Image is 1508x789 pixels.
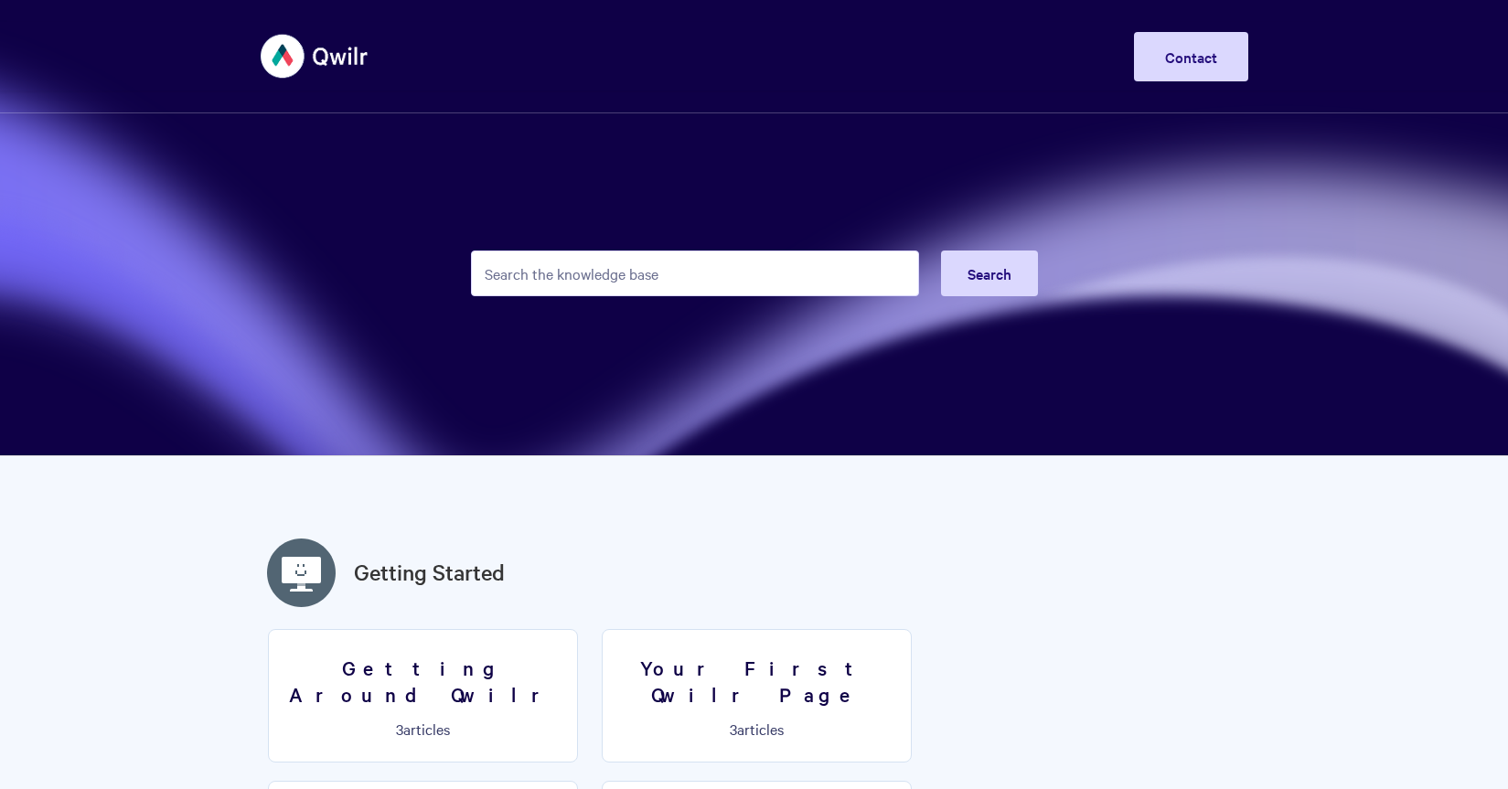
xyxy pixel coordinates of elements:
a: Contact [1134,32,1248,81]
span: Search [968,263,1011,283]
h3: Getting Around Qwilr [280,655,566,707]
a: Your First Qwilr Page 3articles [602,629,912,762]
a: Getting Started [354,556,505,589]
h3: Your First Qwilr Page [614,655,900,707]
p: articles [614,720,900,737]
p: articles [280,720,566,737]
button: Search [941,251,1038,296]
span: 3 [396,719,403,739]
img: Qwilr Help Center [261,22,369,91]
span: 3 [730,719,737,739]
a: Getting Around Qwilr 3articles [268,629,578,762]
input: Search the knowledge base [471,251,919,296]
